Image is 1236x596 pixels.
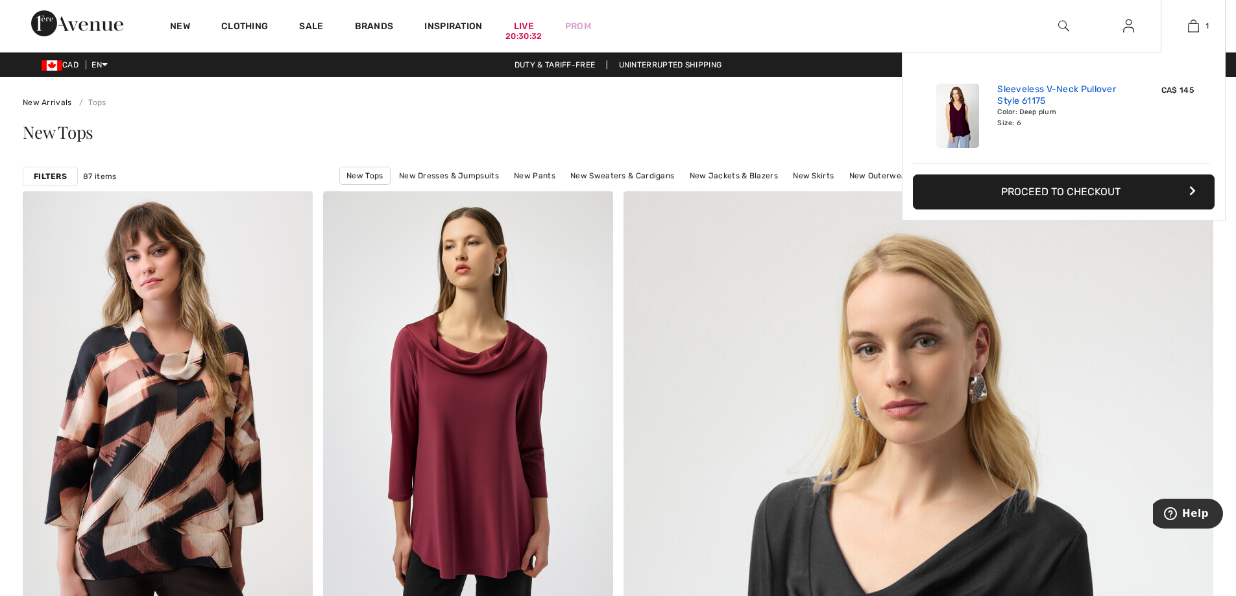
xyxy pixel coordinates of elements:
[299,21,323,34] a: Sale
[339,167,390,185] a: New Tops
[23,121,93,143] span: New Tops
[997,107,1125,128] div: Color: Deep plum Size: 6
[505,30,542,43] div: 20:30:32
[83,171,116,182] span: 87 items
[1153,499,1223,531] iframe: Opens a widget where you can find more information
[843,167,916,184] a: New Outerwear
[1123,18,1134,34] img: My Info
[74,98,106,107] a: Tops
[913,174,1215,209] button: Proceed to Checkout
[1113,18,1145,34] a: Sign In
[507,167,562,184] a: New Pants
[31,10,123,36] img: 1ère Avenue
[221,21,268,34] a: Clothing
[1161,86,1194,95] span: CA$ 145
[786,167,840,184] a: New Skirts
[565,19,591,33] a: Prom
[170,21,190,34] a: New
[393,167,505,184] a: New Dresses & Jumpsuits
[1206,20,1209,32] span: 1
[1161,18,1225,34] a: 1
[564,167,681,184] a: New Sweaters & Cardigans
[34,171,67,182] strong: Filters
[91,60,108,69] span: EN
[1058,18,1069,34] img: search the website
[42,60,84,69] span: CAD
[997,84,1125,107] a: Sleeveless V-Neck Pullover Style 61175
[683,167,784,184] a: New Jackets & Blazers
[936,84,979,148] img: Sleeveless V-Neck Pullover Style 61175
[424,21,482,34] span: Inspiration
[514,19,534,33] a: Live20:30:32
[1188,18,1199,34] img: My Bag
[42,60,62,71] img: Canadian Dollar
[23,98,72,107] a: New Arrivals
[355,21,394,34] a: Brands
